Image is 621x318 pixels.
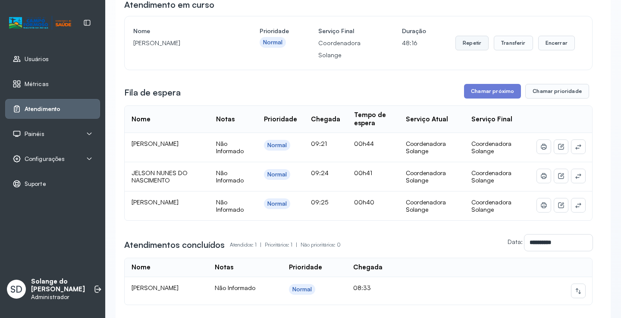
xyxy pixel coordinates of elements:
[25,180,46,188] span: Suporte
[260,241,261,248] span: |
[471,140,511,155] span: Coordenadora Solange
[402,25,426,37] h4: Duração
[296,241,297,248] span: |
[132,263,151,272] div: Nome
[25,56,49,63] span: Usuários
[263,39,283,46] div: Normal
[260,25,289,37] h4: Prioridade
[25,105,60,113] span: Atendimento
[311,140,327,147] span: 09:21
[132,115,151,123] div: Nome
[267,200,287,207] div: Normal
[215,263,233,272] div: Notas
[406,198,458,213] div: Coordenadora Solange
[301,239,341,251] p: Não prioritários: 0
[25,80,49,88] span: Métricas
[31,293,85,301] p: Administrador
[216,140,244,155] span: Não Informado
[216,115,235,123] div: Notas
[494,36,533,50] button: Transferir
[525,84,589,99] button: Chamar prioridade
[402,37,426,49] p: 48:16
[471,115,512,123] div: Serviço Final
[215,284,255,291] span: Não Informado
[216,198,244,213] span: Não Informado
[124,86,181,99] h3: Fila de espera
[132,169,188,184] span: JELSON NUNES DO NASCIMENTO
[471,169,511,184] span: Coordenadora Solange
[132,284,179,291] span: [PERSON_NAME]
[318,25,373,37] h4: Serviço Final
[318,37,373,61] p: Coordenadora Solange
[25,130,44,138] span: Painéis
[13,105,93,113] a: Atendimento
[13,80,93,88] a: Métricas
[353,284,371,291] span: 08:33
[265,239,301,251] p: Prioritários: 1
[13,55,93,63] a: Usuários
[267,142,287,149] div: Normal
[133,37,230,49] p: [PERSON_NAME]
[538,36,575,50] button: Encerrar
[9,16,71,30] img: Logotipo do estabelecimento
[471,198,511,213] span: Coordenadora Solange
[353,263,383,272] div: Chegada
[311,169,329,176] span: 09:24
[406,140,458,155] div: Coordenadora Solange
[264,115,297,123] div: Prioridade
[354,111,392,127] div: Tempo de espera
[311,115,340,123] div: Chegada
[133,25,230,37] h4: Nome
[267,171,287,178] div: Normal
[132,198,179,206] span: [PERSON_NAME]
[289,263,322,272] div: Prioridade
[216,169,244,184] span: Não Informado
[124,239,225,251] h3: Atendimentos concluídos
[292,286,312,293] div: Normal
[311,198,328,206] span: 09:25
[354,198,374,206] span: 00h40
[354,140,374,147] span: 00h44
[406,115,448,123] div: Serviço Atual
[25,155,65,163] span: Configurações
[132,140,179,147] span: [PERSON_NAME]
[455,36,489,50] button: Repetir
[464,84,521,99] button: Chamar próximo
[230,239,265,251] p: Atendidos: 1
[354,169,372,176] span: 00h41
[508,238,523,245] label: Data:
[31,278,85,294] p: Solange do [PERSON_NAME]
[406,169,458,184] div: Coordenadora Solange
